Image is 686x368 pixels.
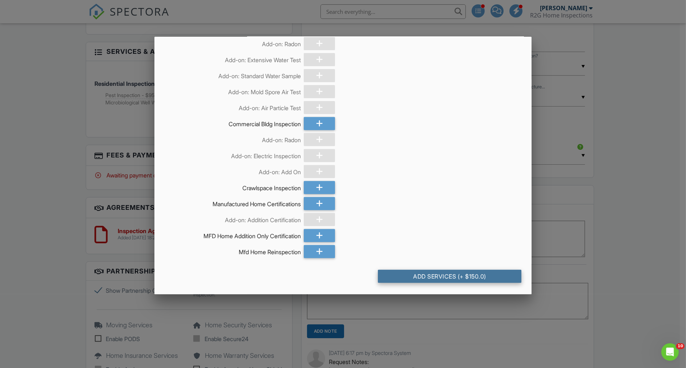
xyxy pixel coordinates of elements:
[165,53,301,64] div: Add-on: Extensive Water Test
[165,229,301,240] div: MFD Home Addition Only Certification
[165,197,301,208] div: Manufactured Home Certifications
[165,165,301,176] div: Add-on: Add On
[165,101,301,112] div: Add-on: Air Particle Test
[165,181,301,192] div: Crawlspace Inspection
[378,270,521,283] div: Add Services (+ $150.0)
[165,213,301,224] div: Add-on: Addition Certification
[676,343,685,349] span: 10
[165,245,301,256] div: Mfd Home Reinspection
[661,343,679,361] iframe: Intercom live chat
[165,37,301,48] div: Add-on: Radon
[165,117,301,128] div: Commercial Bldg Inspection
[165,85,301,96] div: Add-on: Mold Spore Air Test
[165,149,301,160] div: Add-on: Electric Inspection
[165,69,301,80] div: Add-on: Standard Water Sample
[165,133,301,144] div: Add-on: Radon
